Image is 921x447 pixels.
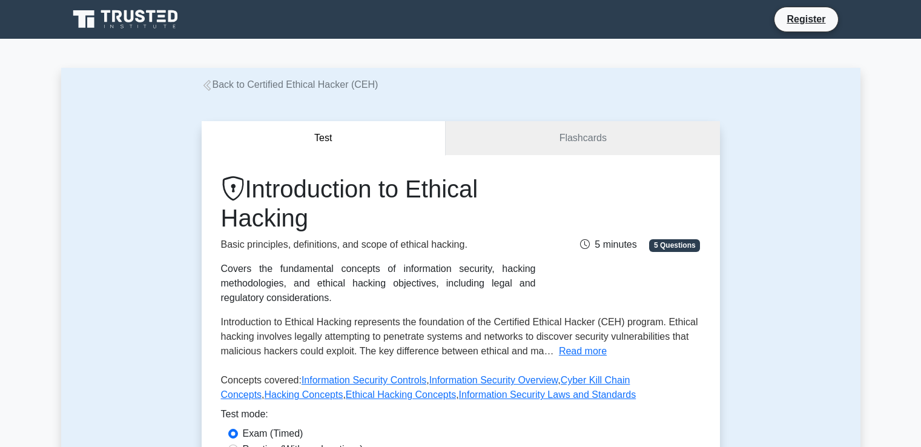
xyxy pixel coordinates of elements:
a: Register [779,12,833,27]
a: Information Security Laws and Standards [459,389,636,400]
a: Hacking Concepts [265,389,343,400]
a: Back to Certified Ethical Hacker (CEH) [202,79,378,90]
span: 5 minutes [580,239,636,250]
button: Read more [559,344,607,359]
div: Test mode: [221,407,701,426]
button: Test [202,121,446,156]
a: Ethical Hacking Concepts [346,389,456,400]
h1: Introduction to Ethical Hacking [221,174,536,233]
a: Information Security Overview [429,375,558,385]
a: Flashcards [446,121,719,156]
p: Concepts covered: , , , , , [221,373,701,407]
label: Exam (Timed) [243,426,303,441]
div: Covers the fundamental concepts of information security, hacking methodologies, and ethical hacki... [221,262,536,305]
span: Introduction to Ethical Hacking represents the foundation of the Certified Ethical Hacker (CEH) p... [221,317,698,356]
span: 5 Questions [649,239,700,251]
p: Basic principles, definitions, and scope of ethical hacking. [221,237,536,252]
a: Information Security Controls [302,375,426,385]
